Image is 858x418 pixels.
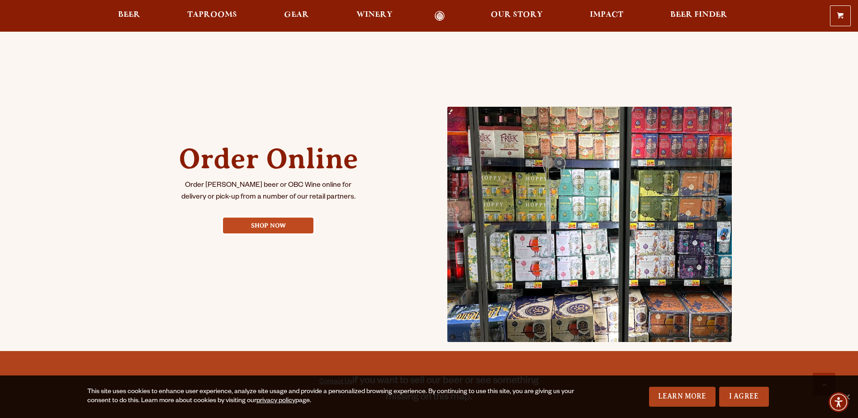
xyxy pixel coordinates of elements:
[491,11,543,19] span: Our Story
[178,180,359,204] p: Order [PERSON_NAME] beer or OBC Wine online for delivery or pick-up from a number of our retail p...
[829,392,849,412] div: Accessibility Menu
[112,11,146,21] a: Beer
[305,374,554,406] p: if you want to sell our beer or see something missing on this map.
[118,11,140,19] span: Beer
[256,398,295,405] a: privacy policy
[187,11,237,19] span: Taprooms
[670,11,727,19] span: Beer Finder
[584,11,629,21] a: Impact
[485,11,549,21] a: Our Story
[664,11,733,21] a: Beer Finder
[813,373,835,395] a: Scroll to top
[447,107,732,342] img: beer_finder
[178,143,359,175] h2: Order Online
[351,11,398,21] a: Winery
[278,11,315,21] a: Gear
[719,387,769,407] a: I Agree
[423,11,457,21] a: Odell Home
[590,11,623,19] span: Impact
[649,387,716,407] a: Learn More
[356,11,393,19] span: Winery
[284,11,309,19] span: Gear
[87,388,575,406] div: This site uses cookies to enhance user experience, analyze site usage and provide a personalized ...
[181,11,243,21] a: Taprooms
[223,218,313,233] a: Shop Now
